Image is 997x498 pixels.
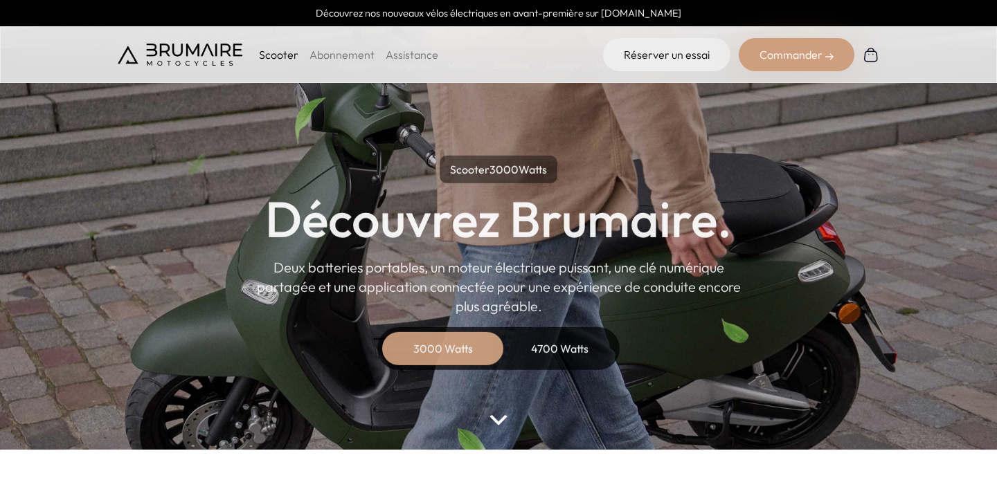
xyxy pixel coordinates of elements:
p: Scooter [259,46,298,63]
h1: Découvrez Brumaire. [265,194,732,244]
div: 4700 Watts [504,332,615,365]
span: 3000 [489,163,519,176]
img: Panier [863,46,879,63]
p: Deux batteries portables, un moteur électrique puissant, une clé numérique partagée et une applic... [256,258,741,316]
img: right-arrow-2.png [825,53,834,61]
a: Abonnement [309,48,375,62]
div: Commander [739,38,854,71]
a: Assistance [386,48,438,62]
a: Réserver un essai [603,38,730,71]
img: Brumaire Motocycles [118,44,242,66]
p: Scooter Watts [440,156,557,183]
div: 3000 Watts [388,332,498,365]
img: arrow-bottom.png [489,415,508,425]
